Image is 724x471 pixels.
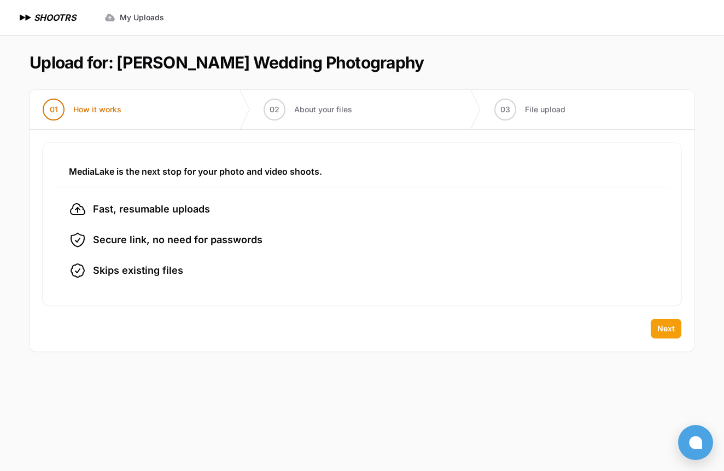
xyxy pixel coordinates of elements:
button: 01 How it works [30,90,135,129]
span: 03 [500,104,510,115]
span: Next [657,323,675,334]
h1: Upload for: [PERSON_NAME] Wedding Photography [30,53,424,72]
h1: SHOOTRS [34,11,76,24]
span: Fast, resumable uploads [93,202,210,217]
button: Open chat window [678,425,713,460]
a: SHOOTRS SHOOTRS [17,11,76,24]
span: File upload [525,104,565,115]
span: Skips existing files [93,263,183,278]
span: 02 [270,104,279,115]
h3: MediaLake is the next stop for your photo and video shoots. [69,165,655,178]
button: Next [651,319,681,338]
span: About your files [294,104,352,115]
span: 01 [50,104,58,115]
span: Secure link, no need for passwords [93,232,262,248]
span: My Uploads [120,12,164,23]
a: My Uploads [98,8,171,27]
button: 03 File upload [481,90,579,129]
button: 02 About your files [250,90,365,129]
img: SHOOTRS [17,11,34,24]
span: How it works [73,104,121,115]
